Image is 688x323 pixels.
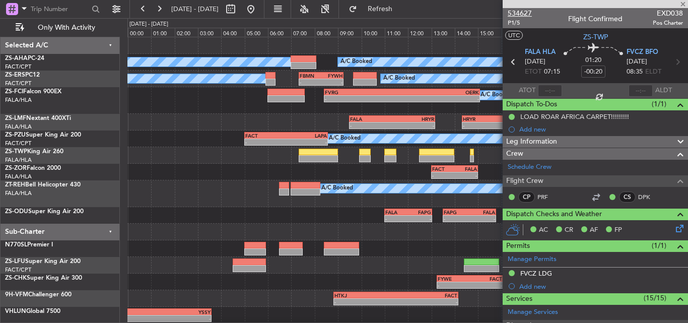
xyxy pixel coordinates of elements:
div: 03:00 [198,28,221,37]
div: - [402,96,479,102]
a: FALA/HLA [5,173,32,180]
div: - [325,96,402,102]
span: EXD038 [653,8,683,19]
a: ZS-PZUSuper King Air 200 [5,132,81,138]
span: (1/1) [652,99,666,109]
span: Pos Charter [653,19,683,27]
span: Permits [506,240,530,252]
a: FACT/CPT [5,80,31,87]
span: AC [539,225,548,235]
span: FALA HLA [525,47,556,57]
div: - [300,79,321,85]
span: ZS-TWP [583,32,608,42]
div: LOAD ROAR AFRICA CARPET!!!!!!!!! [520,112,629,121]
a: ZS-ZORFalcon 2000 [5,165,61,171]
div: 11:00 [385,28,408,37]
a: ZS-AHAPC-24 [5,55,44,61]
div: 02:00 [175,28,198,37]
div: 14:00 [455,28,478,37]
div: 04:00 [221,28,244,37]
div: - [454,172,477,178]
span: CR [565,225,573,235]
div: FALA [385,209,408,215]
a: Manage Permits [508,254,557,265]
span: ZS-LFU [5,259,25,265]
div: FVRG [325,89,402,95]
span: 08:35 [627,67,643,77]
div: A/C Booked [340,54,372,70]
a: ZS-CHKSuper King Air 300 [5,275,82,281]
div: - [321,79,343,85]
a: ZS-LFUSuper King Air 200 [5,259,81,265]
a: FALA/HLA [5,156,32,164]
div: HRYR [463,116,505,122]
div: 09:00 [338,28,361,37]
div: FACT [432,166,455,172]
span: ZS-ZOR [5,165,27,171]
div: Flight Confirmed [568,14,623,24]
div: - [64,315,211,321]
a: ZT-REHBell Helicopter 430 [5,182,81,188]
span: ZS-AHA [5,55,28,61]
button: Only With Activity [11,20,109,36]
a: FALA/HLA [5,96,32,104]
a: FACT/CPT [5,266,31,274]
div: [DATE] - [DATE] [129,20,168,29]
div: HTKJ [334,292,396,298]
a: VHLUNGlobal 7500 [5,308,60,314]
div: - [408,216,432,222]
span: [DATE] - [DATE] [171,5,219,14]
div: FVCZ LDG [520,269,552,278]
span: ETOT [525,67,541,77]
span: [DATE] [525,57,545,67]
span: Leg Information [506,136,557,148]
a: Schedule Crew [508,162,552,172]
div: OERK [402,89,479,95]
span: ZS-FCI [5,89,23,95]
a: FACT/CPT [5,140,31,147]
span: ZS-PZU [5,132,26,138]
div: - [245,139,286,145]
div: - [432,172,455,178]
a: FALA/HLA [5,123,32,131]
span: ZS-ERS [5,72,25,78]
div: - [469,216,495,222]
div: 05:00 [245,28,268,37]
div: 13:00 [432,28,455,37]
div: CS [619,191,636,203]
span: ZS-ODU [5,209,28,215]
div: FACT [470,276,502,282]
span: AF [590,225,598,235]
span: Crew [506,148,523,160]
div: A/C Booked [329,131,361,146]
span: N770SL [5,242,27,248]
div: - [286,139,327,145]
span: VHLUN [5,308,26,314]
div: 00:00 [128,28,151,37]
span: ZS-TWP [5,149,27,155]
div: CP [518,191,535,203]
span: Dispatch Checks and Weather [506,209,602,220]
div: FYWH [321,73,343,79]
a: DPK [638,192,661,202]
span: ZT-REH [5,182,25,188]
span: ZS-CHK [5,275,27,281]
span: ELDT [645,67,661,77]
a: ZS-LMFNextant 400XTi [5,115,71,121]
span: (1/1) [652,240,666,251]
div: FBMN [300,73,321,79]
div: A/C Booked [480,88,512,103]
span: 07:15 [544,67,560,77]
span: 9H-VFM [5,292,28,298]
a: PRF [537,192,560,202]
span: Only With Activity [26,24,106,31]
div: Add new [519,125,683,134]
input: Trip Number [31,2,89,17]
div: FALA [454,166,477,172]
div: FYWE [438,276,470,282]
a: ZS-TWPKing Air 260 [5,149,63,155]
span: ATOT [519,86,535,96]
span: ALDT [655,86,672,96]
div: 10:00 [362,28,385,37]
div: - [463,122,505,128]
